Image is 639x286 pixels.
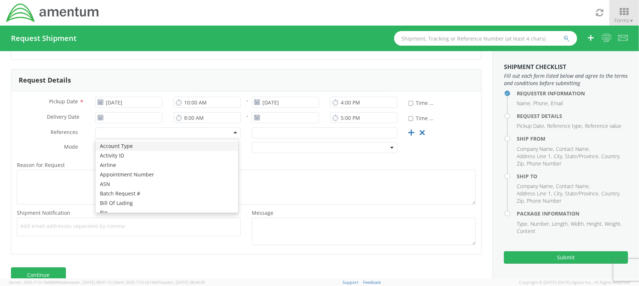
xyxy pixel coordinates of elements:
span: Reason for Request [17,161,65,168]
span: Message [252,209,273,216]
div: ASN [96,179,238,189]
span: master, [DATE] 08:44:05 [160,279,205,285]
span: Fill out each form listed below and agree to the terms and conditions before submitting [504,72,628,87]
span: Forms [614,17,634,24]
li: State/Province [565,153,599,160]
li: Country [601,190,620,197]
span: ▼ [629,18,634,24]
li: Height [587,220,603,228]
input: Shipment, Tracking or Reference Number (at least 4 chars) [394,31,577,46]
li: Number [530,220,550,228]
h3: Request Details [19,77,71,84]
li: Name [517,100,531,107]
li: Type [517,220,528,228]
span: Mode [64,143,78,150]
li: Zip [517,197,525,205]
a: Feedback [363,279,381,285]
h4: Requester Information [517,91,628,96]
label: Time Definite [408,114,437,122]
div: Airline [96,160,238,170]
li: Reference type [547,122,583,130]
img: dyn-intl-logo-049831509241104b2a82.png [5,3,100,23]
div: Bin [96,208,238,217]
li: Address Line 1 [517,153,552,160]
div: Appointment Number [96,170,238,179]
a: Continue [11,267,66,282]
li: Phone [533,100,549,107]
li: Contact Name [556,183,590,190]
span: Copyright © [DATE]-[DATE] Agistix Inc., All Rights Reserved [519,279,630,285]
li: Company Name [517,145,554,153]
li: Email [551,100,563,107]
label: Time Definite [408,98,437,107]
span: Delivery Date [47,113,79,122]
div: Activity ID [96,151,238,160]
li: Phone Number [527,160,561,167]
li: Country [601,153,620,160]
li: Reference value [585,122,621,130]
span: Client: 2025.17.0-cb14447 [113,279,205,285]
div: Batch Request # [96,189,238,198]
li: City [554,153,563,160]
input: Time Definite [408,116,413,121]
h4: Ship To [517,173,628,179]
li: Content [517,228,535,235]
span: master, [DATE] 09:51:12 [67,279,112,285]
h4: Ship From [517,136,628,141]
div: Account Type [96,141,238,151]
div: Bill Of Lading [96,198,238,208]
span: Server: 2025.17.0-16a969492de [9,279,112,285]
li: City [554,190,563,197]
li: Phone Number [527,197,561,205]
span: References [51,129,78,136]
h3: Shipment Checklist [504,64,628,70]
span: Shipment Notification [17,209,70,216]
li: Pickup Date [517,122,545,130]
h4: Package Information [517,211,628,216]
h4: Request Shipment [11,34,76,42]
li: Length [552,220,569,228]
li: Contact Name [556,145,590,153]
input: Time Definite [408,101,413,106]
a: Support [343,279,359,285]
li: Company Name [517,183,554,190]
li: Weight [605,220,621,228]
h4: Request Details [517,113,628,119]
li: Zip [517,160,525,167]
li: Width [571,220,585,228]
li: State/Province [565,190,599,197]
button: Submit [504,251,628,264]
span: Add email addresses separated by comma [20,222,238,230]
li: Address Line 1 [517,190,552,197]
span: Pickup Date [49,98,78,105]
